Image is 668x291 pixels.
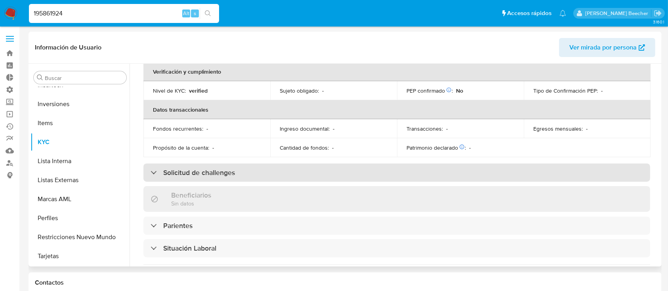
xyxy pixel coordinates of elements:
[322,87,324,94] p: -
[163,168,235,177] h3: Solicitud de challenges
[194,10,196,17] span: s
[143,217,650,235] div: Parientes
[143,100,651,119] th: Datos transaccionales
[280,87,319,94] p: Sujeto obligado :
[171,200,211,207] p: Sin datos
[446,125,448,132] p: -
[153,125,203,132] p: Fondos recurrentes :
[332,144,334,151] p: -
[407,125,443,132] p: Transacciones :
[31,228,130,247] button: Restricciones Nuevo Mundo
[533,125,583,132] p: Egresos mensuales :
[212,144,214,151] p: -
[31,190,130,209] button: Marcas AML
[31,247,130,266] button: Tarjetas
[29,8,219,19] input: Buscar usuario o caso...
[569,38,637,57] span: Ver mirada por persona
[143,186,650,212] div: BeneficiariosSin datos
[163,221,193,230] h3: Parientes
[585,10,651,17] p: camila.tresguerres@mercadolibre.com
[456,87,463,94] p: No
[507,9,552,17] span: Accesos rápidos
[31,133,130,152] button: KYC
[601,87,603,94] p: -
[31,209,130,228] button: Perfiles
[333,125,334,132] p: -
[35,279,655,287] h1: Contactos
[153,144,209,151] p: Propósito de la cuenta :
[407,144,466,151] p: Patrimonio declarado :
[586,125,588,132] p: -
[143,62,651,81] th: Verificación y cumplimiento
[143,164,650,182] div: Solicitud de challenges
[654,9,662,17] a: Salir
[280,144,329,151] p: Cantidad de fondos :
[31,95,130,114] button: Inversiones
[143,239,650,257] div: Situación Laboral
[31,114,130,133] button: Items
[533,87,598,94] p: Tipo de Confirmación PEP :
[31,152,130,171] button: Lista Interna
[31,171,130,190] button: Listas Externas
[45,74,123,82] input: Buscar
[163,244,216,253] h3: Situación Laboral
[171,191,211,200] h3: Beneficiarios
[183,10,189,17] span: Alt
[189,87,208,94] p: verified
[559,10,566,17] a: Notificaciones
[407,87,453,94] p: PEP confirmado :
[280,125,330,132] p: Ingreso documental :
[153,87,186,94] p: Nivel de KYC :
[206,125,208,132] p: -
[35,44,101,51] h1: Información de Usuario
[469,144,471,151] p: -
[200,8,216,19] button: search-icon
[37,74,43,81] button: Buscar
[559,38,655,57] button: Ver mirada por persona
